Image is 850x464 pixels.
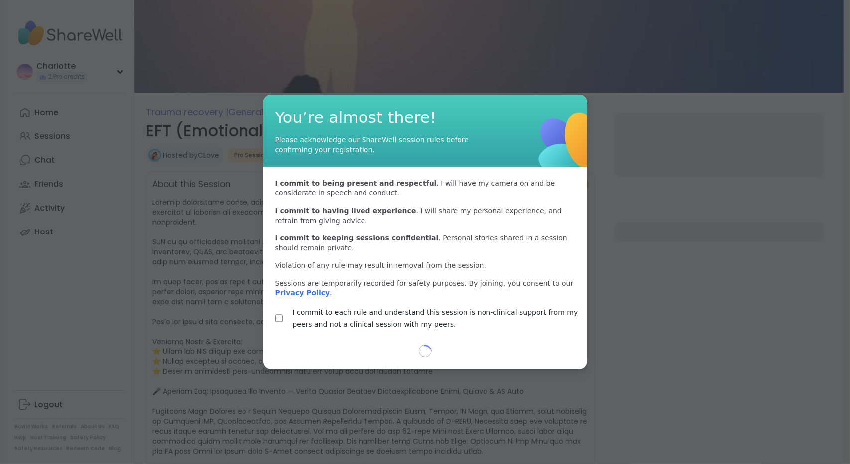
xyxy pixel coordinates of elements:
p: . Personal stories shared in a session should remain private. [275,233,575,253]
b: I commit to keeping sessions confidential [275,234,439,242]
b: I commit to being present and respectful [275,179,437,187]
p: Sessions are temporarily recorded for safety purposes. By joining, you consent to our . [275,279,575,298]
p: . I will share my personal experience, and refrain from giving advice. [275,206,575,226]
div: Please acknowledge our ShareWell session rules before confirming your registration. [275,135,475,155]
p: . I will have my camera on and be considerate in speech and conduct. [275,179,575,198]
b: I commit to having lived experience [275,207,416,215]
span: You’re almost there! [275,107,575,129]
img: ShareWell Logomark [501,77,636,212]
a: Privacy Policy [275,289,330,297]
p: Violation of any rule may result in removal from the session. [275,261,486,271]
